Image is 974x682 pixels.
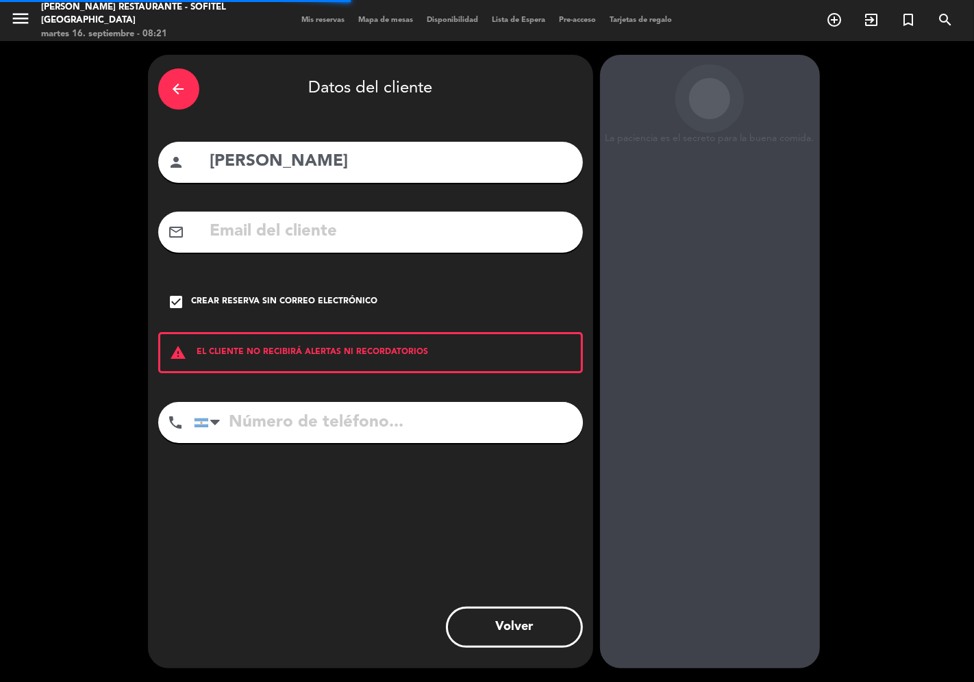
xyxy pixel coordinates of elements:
span: Disponibilidad [421,16,486,24]
input: Número de teléfono... [194,402,583,443]
div: La paciencia es el secreto para la buena comida. [600,133,820,144]
div: [PERSON_NAME] restaurante - Sofitel [GEOGRAPHIC_DATA] [41,1,234,27]
i: warning [160,344,197,361]
div: Datos del cliente [158,65,583,113]
i: person [168,154,185,170]
i: mail_outline [168,224,185,240]
div: martes 16. septiembre - 08:21 [41,27,234,41]
i: check_box [168,294,185,310]
input: Nombre del cliente [209,148,573,176]
i: exit_to_app [863,12,879,28]
i: menu [10,8,31,29]
i: phone [168,414,184,431]
span: Pre-acceso [553,16,603,24]
i: arrow_back [171,81,187,97]
button: menu [10,8,31,34]
span: Lista de Espera [486,16,553,24]
span: Mis reservas [295,16,352,24]
input: Email del cliente [209,218,573,246]
button: Volver [446,607,583,648]
div: EL CLIENTE NO RECIBIRÁ ALERTAS NI RECORDATORIOS [158,332,583,373]
i: search [937,12,953,28]
span: Tarjetas de regalo [603,16,679,24]
div: Crear reserva sin correo electrónico [192,295,378,309]
i: turned_in_not [900,12,916,28]
span: Mapa de mesas [352,16,421,24]
div: Argentina: +54 [195,403,226,442]
i: add_circle_outline [826,12,842,28]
